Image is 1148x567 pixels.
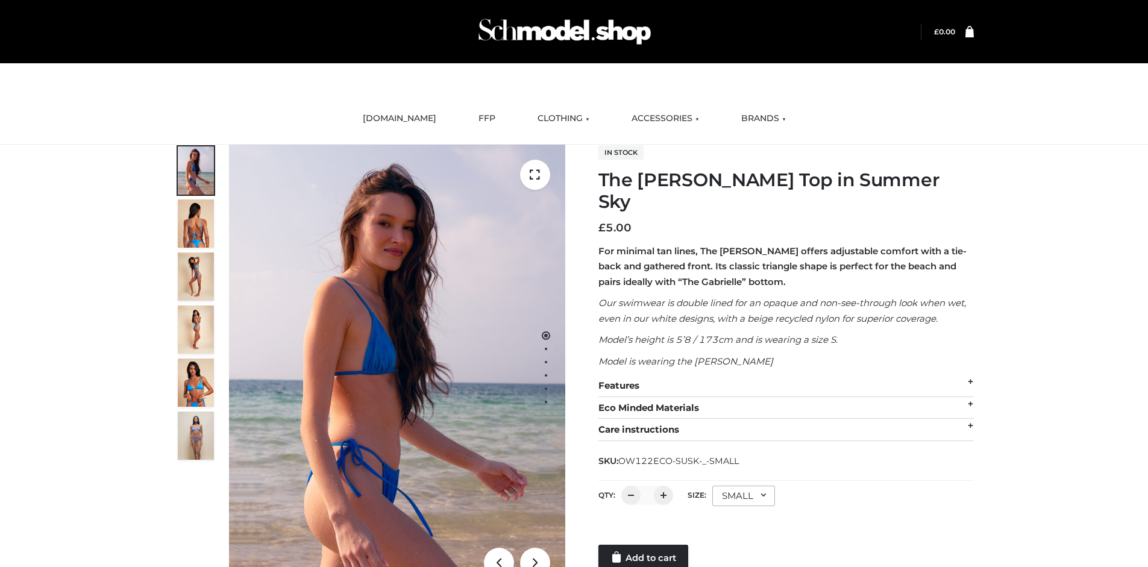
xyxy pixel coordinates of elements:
[934,27,955,36] a: £0.00
[354,105,445,132] a: [DOMAIN_NAME]
[178,359,214,407] img: 2.Alex-top_CN-1-1-2.jpg
[934,27,939,36] span: £
[598,221,632,234] bdi: 5.00
[178,199,214,248] img: 5.Alex-top_CN-1-1_1-1.jpg
[598,490,615,500] label: QTY:
[469,105,504,132] a: FFP
[598,221,606,234] span: £
[178,412,214,460] img: SSVC.jpg
[598,419,974,441] div: Care instructions
[178,146,214,195] img: 1.Alex-top_SS-1_4464b1e7-c2c9-4e4b-a62c-58381cd673c0-1.jpg
[732,105,795,132] a: BRANDS
[934,27,955,36] bdi: 0.00
[178,252,214,301] img: 4.Alex-top_CN-1-1-2.jpg
[474,8,655,55] img: Schmodel Admin 964
[598,297,966,324] em: Our swimwear is double lined for an opaque and non-see-through look when wet, even in our white d...
[598,245,967,287] strong: For minimal tan lines, The [PERSON_NAME] offers adjustable comfort with a tie-back and gathered f...
[598,356,773,367] em: Model is wearing the [PERSON_NAME]
[598,145,644,160] span: In stock
[598,454,740,468] span: SKU:
[623,105,708,132] a: ACCESSORIES
[529,105,598,132] a: CLOTHING
[688,490,706,500] label: Size:
[712,486,775,506] div: SMALL
[598,397,974,419] div: Eco Minded Materials
[598,375,974,397] div: Features
[618,456,739,466] span: OW122ECO-SUSK-_-SMALL
[598,169,974,213] h1: The [PERSON_NAME] Top in Summer Sky
[178,305,214,354] img: 3.Alex-top_CN-1-1-2.jpg
[598,334,838,345] em: Model’s height is 5’8 / 173cm and is wearing a size S.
